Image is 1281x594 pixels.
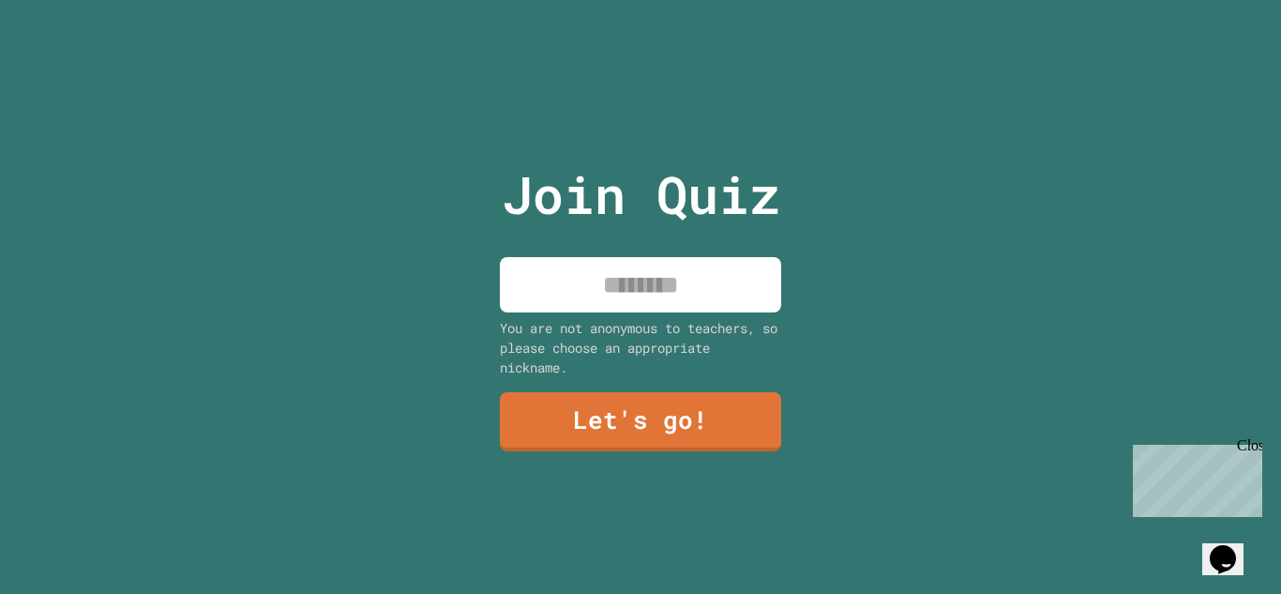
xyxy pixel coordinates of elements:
iframe: chat widget [1202,519,1262,575]
a: Let's go! [500,392,781,451]
div: Chat with us now!Close [8,8,129,119]
iframe: chat widget [1125,437,1262,517]
p: Join Quiz [502,156,780,234]
div: You are not anonymous to teachers, so please choose an appropriate nickname. [500,318,781,377]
